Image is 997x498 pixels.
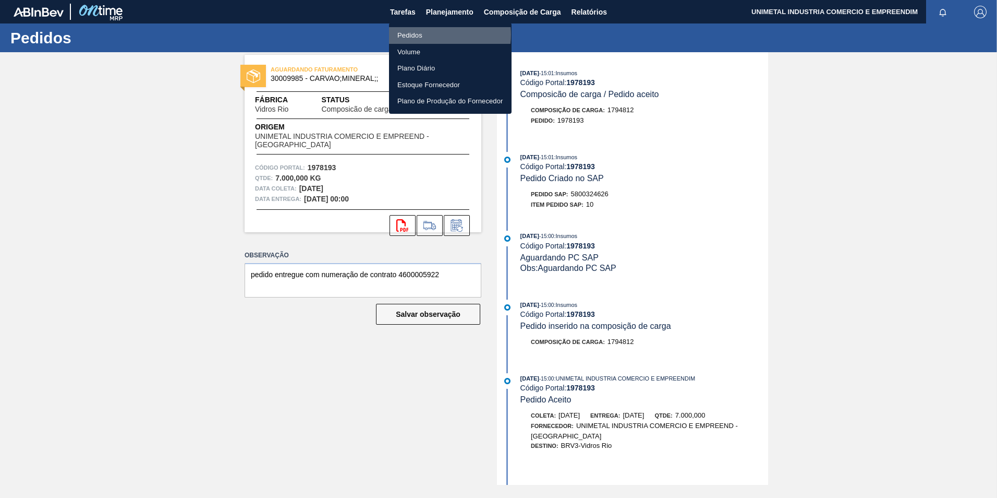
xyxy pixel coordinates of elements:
[389,93,512,110] a: Plano de Produção do Fornecedor
[389,60,512,77] a: Plano Diário
[389,27,512,44] a: Pedidos
[389,44,512,61] a: Volume
[389,77,512,93] a: Estoque Fornecedor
